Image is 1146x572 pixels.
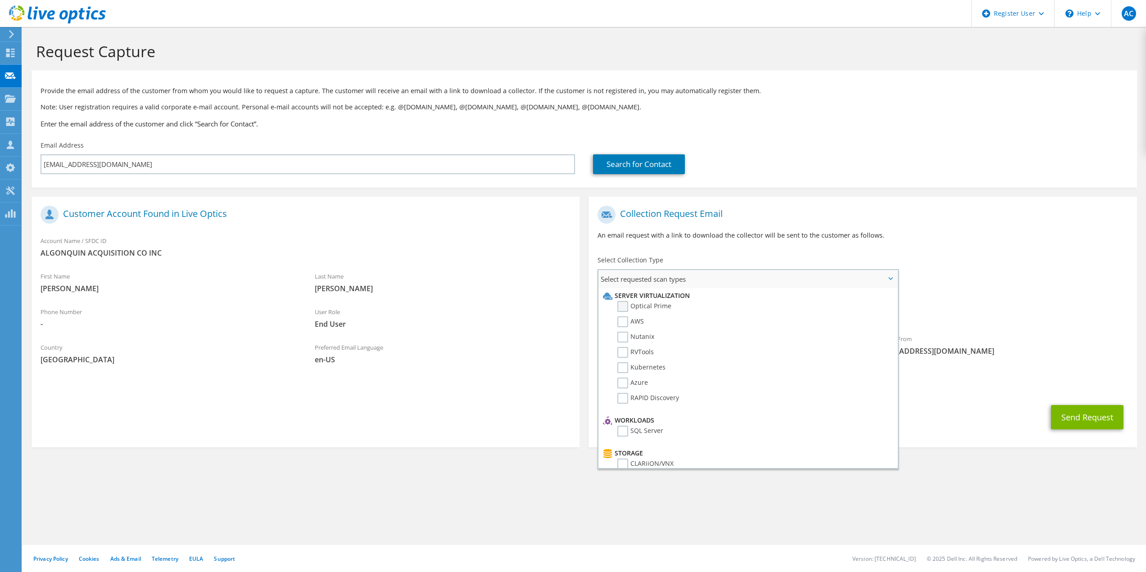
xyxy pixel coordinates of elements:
[589,292,1137,325] div: Requested Collections
[110,555,141,563] a: Ads & Email
[617,459,674,469] label: CLARiiON/VNX
[1051,405,1123,429] button: Send Request
[41,141,84,150] label: Email Address
[617,332,654,342] label: Nutanix
[315,284,571,293] span: [PERSON_NAME]
[617,316,644,327] label: AWS
[33,555,68,563] a: Privacy Policy
[315,319,571,329] span: End User
[601,415,892,426] li: Workloads
[41,355,297,365] span: [GEOGRAPHIC_DATA]
[36,42,1128,61] h1: Request Capture
[41,284,297,293] span: [PERSON_NAME]
[41,86,1128,96] p: Provide the email address of the customer from whom you would like to request a capture. The cust...
[598,270,897,288] span: Select requested scan types
[872,346,1128,356] span: [EMAIL_ADDRESS][DOMAIN_NAME]
[852,555,916,563] li: Version: [TECHNICAL_ID]
[601,290,892,301] li: Server Virtualization
[306,338,580,369] div: Preferred Email Language
[589,365,1137,396] div: CC & Reply To
[41,248,571,258] span: ALGONQUIN ACQUISITION CO INC
[598,206,1123,224] h1: Collection Request Email
[32,231,580,262] div: Account Name / SFDC ID
[593,154,685,174] a: Search for Contact
[598,256,663,265] label: Select Collection Type
[598,230,1128,240] p: An email request with a link to download the collector will be sent to the customer as follows.
[32,267,306,298] div: First Name
[1122,6,1136,21] span: AC
[152,555,178,563] a: Telemetry
[1065,9,1074,18] svg: \n
[601,448,892,459] li: Storage
[306,302,580,333] div: User Role
[617,362,666,373] label: Kubernetes
[79,555,100,563] a: Cookies
[863,329,1137,360] div: Sender & From
[315,355,571,365] span: en-US
[306,267,580,298] div: Last Name
[41,206,566,224] h1: Customer Account Found in Live Optics
[617,347,654,358] label: RVTools
[32,302,306,333] div: Phone Number
[32,338,306,369] div: Country
[214,555,235,563] a: Support
[41,102,1128,112] p: Note: User registration requires a valid corporate e-mail account. Personal e-mail accounts will ...
[617,426,663,437] label: SQL Server
[41,119,1128,129] h3: Enter the email address of the customer and click “Search for Contact”.
[617,393,679,404] label: RAPID Discovery
[927,555,1017,563] li: © 2025 Dell Inc. All Rights Reserved
[1028,555,1135,563] li: Powered by Live Optics, a Dell Technology
[617,378,648,388] label: Azure
[41,319,297,329] span: -
[617,301,671,312] label: Optical Prime
[589,329,863,360] div: To
[189,555,203,563] a: EULA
